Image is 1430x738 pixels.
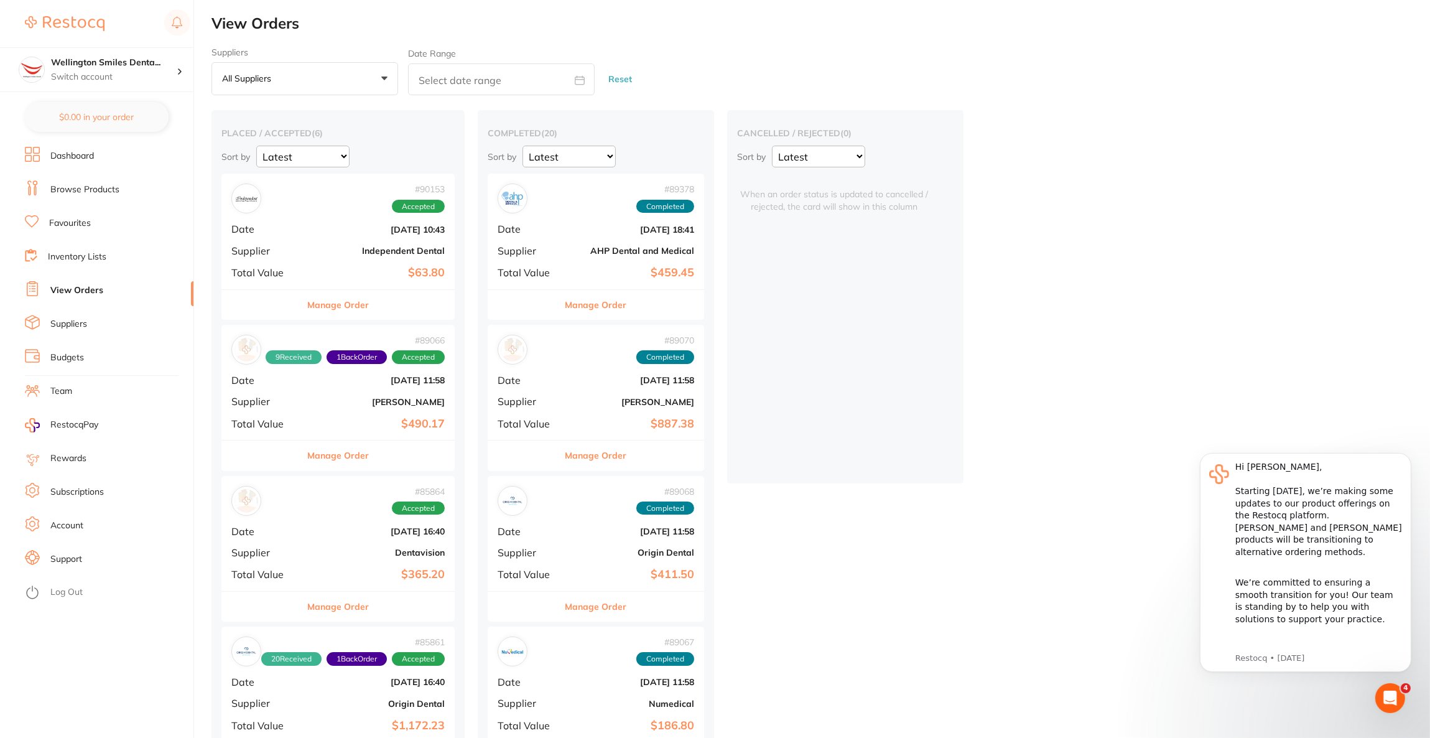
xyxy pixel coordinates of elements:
[565,290,627,320] button: Manage Order
[261,652,322,666] span: Received
[50,520,83,532] a: Account
[231,418,299,429] span: Total Value
[51,71,177,83] p: Switch account
[48,251,106,263] a: Inventory Lists
[636,335,694,345] span: # 89070
[565,592,627,622] button: Manage Order
[309,266,445,279] b: $63.80
[498,569,560,580] span: Total Value
[25,418,98,432] a: RestocqPay
[234,640,258,663] img: Origin Dental
[570,568,694,581] b: $411.50
[636,652,694,666] span: Completed
[392,184,445,194] span: # 90153
[309,246,445,256] b: Independent Dental
[636,502,694,515] span: Completed
[636,350,694,364] span: Completed
[498,396,560,407] span: Supplier
[392,487,445,497] span: # 85864
[636,184,694,194] span: # 89378
[50,553,82,566] a: Support
[570,677,694,687] b: [DATE] 11:58
[25,102,169,132] button: $0.00 in your order
[570,225,694,235] b: [DATE] 18:41
[234,338,258,362] img: Adam Dental
[50,486,104,498] a: Subscriptions
[309,397,445,407] b: [PERSON_NAME]
[570,526,694,536] b: [DATE] 11:58
[309,568,445,581] b: $365.20
[392,200,445,213] span: Accepted
[565,441,627,470] button: Manage Order
[392,652,445,666] span: Accepted
[570,548,694,558] b: Origin Dental
[1401,683,1411,693] span: 4
[570,397,694,407] b: [PERSON_NAME]
[231,569,299,580] span: Total Value
[498,375,560,386] span: Date
[25,583,190,603] button: Log Out
[737,174,931,213] span: When an order status is updated to cancelled / rejected, the card will show in this column
[501,338,524,362] img: Henry Schein Halas
[50,385,72,398] a: Team
[307,290,369,320] button: Manage Order
[498,267,560,278] span: Total Value
[570,266,694,279] b: $459.45
[309,225,445,235] b: [DATE] 10:43
[408,49,456,58] label: Date Range
[501,187,524,210] img: AHP Dental and Medical
[498,676,560,688] span: Date
[498,245,560,256] span: Supplier
[19,57,44,82] img: Wellington Smiles Dental
[498,720,560,731] span: Total Value
[309,375,445,385] b: [DATE] 11:58
[25,16,104,31] img: Restocq Logo
[737,128,954,139] h2: cancelled / rejected ( 0 )
[1375,683,1405,713] iframe: Intercom live chat
[50,419,98,431] span: RestocqPay
[222,73,276,84] p: All suppliers
[211,62,398,96] button: All suppliers
[408,63,595,95] input: Select date range
[234,187,258,210] img: Independent Dental
[309,719,445,732] b: $1,172.23
[25,418,40,432] img: RestocqPay
[307,592,369,622] button: Manage Order
[221,151,250,162] p: Sort by
[231,375,299,386] span: Date
[570,375,694,385] b: [DATE] 11:58
[309,677,445,687] b: [DATE] 16:40
[392,350,445,364] span: Accepted
[266,350,322,364] span: Received
[498,526,560,537] span: Date
[231,245,299,256] span: Supplier
[231,698,299,709] span: Supplier
[261,637,445,647] span: # 85861
[231,223,299,235] span: Date
[605,63,636,96] button: Reset
[570,418,694,431] b: $887.38
[221,174,455,320] div: Independent Dental#90153AcceptedDate[DATE] 10:43SupplierIndependent DentalTotal Value$63.80Manage...
[50,452,86,465] a: Rewards
[309,418,445,431] b: $490.17
[737,151,766,162] p: Sort by
[51,57,177,69] h4: Wellington Smiles Dental
[307,441,369,470] button: Manage Order
[50,352,84,364] a: Budgets
[50,284,103,297] a: View Orders
[234,489,258,513] img: Dentavision
[636,487,694,497] span: # 89068
[498,698,560,709] span: Supplier
[231,526,299,537] span: Date
[392,502,445,515] span: Accepted
[50,184,119,196] a: Browse Products
[309,526,445,536] b: [DATE] 16:40
[327,350,387,364] span: Back orders
[231,267,299,278] span: Total Value
[488,151,516,162] p: Sort by
[49,217,91,230] a: Favourites
[501,640,524,663] img: Numedical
